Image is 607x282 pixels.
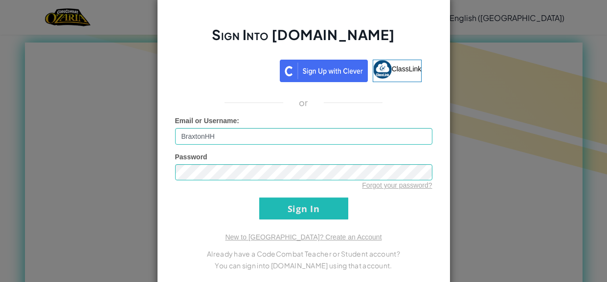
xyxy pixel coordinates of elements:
[225,233,382,241] a: New to [GEOGRAPHIC_DATA]? Create an Account
[392,65,422,72] span: ClassLink
[259,197,348,219] input: Sign In
[175,260,432,271] p: You can sign into [DOMAIN_NAME] using that account.
[180,59,280,80] iframe: Sign in with Google Button
[362,181,432,189] a: Forgot your password?
[175,248,432,260] p: Already have a CodeCombat Teacher or Student account?
[280,60,368,82] img: clever_sso_button@2x.png
[373,60,392,79] img: classlink-logo-small.png
[175,153,207,161] span: Password
[175,117,237,125] span: Email or Username
[175,116,240,126] label: :
[299,97,308,108] p: or
[175,25,432,54] h2: Sign Into [DOMAIN_NAME]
